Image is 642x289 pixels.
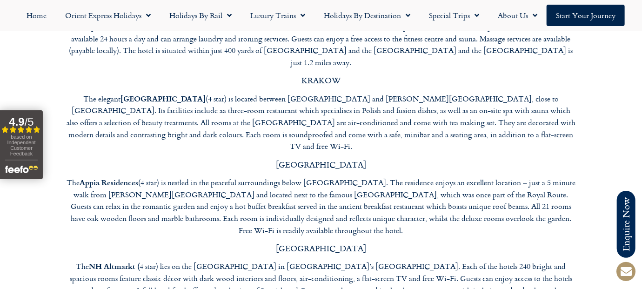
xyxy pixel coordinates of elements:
[241,5,314,26] a: Luxury Trains
[89,261,140,271] strong: NH Altmarkt (
[56,5,160,26] a: Orient Express Holidays
[276,242,366,255] span: [GEOGRAPHIC_DATA]
[488,5,547,26] a: About Us
[65,93,577,153] p: The elegant (4 star) is located between [GEOGRAPHIC_DATA] and [PERSON_NAME][GEOGRAPHIC_DATA], clo...
[160,5,241,26] a: Holidays by Rail
[65,176,577,236] p: The (4 star) is nestled in the peaceful surroundings below [GEOGRAPHIC_DATA]. The residence enjoy...
[120,93,206,104] strong: [GEOGRAPHIC_DATA]
[17,5,56,26] a: Home
[5,5,637,26] nav: Menu
[276,158,366,171] span: [GEOGRAPHIC_DATA]
[314,5,420,26] a: Holidays by Destination
[547,5,625,26] a: Start your Journey
[420,5,488,26] a: Special Trips
[301,74,341,87] span: KRAKOW
[80,177,138,188] strong: Appia Residences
